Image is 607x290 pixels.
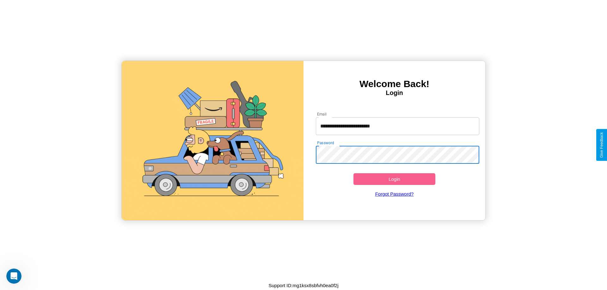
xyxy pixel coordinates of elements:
button: Login [353,173,435,185]
h4: Login [303,89,485,97]
h3: Welcome Back! [303,79,485,89]
p: Support ID: mg1ksx8sbfvh0ea0f2j [269,281,339,290]
label: Email [317,111,327,117]
iframe: Intercom live chat [6,269,21,284]
div: Give Feedback [599,132,604,158]
img: gif [122,61,303,220]
a: Forgot Password? [313,185,476,203]
label: Password [317,140,334,145]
